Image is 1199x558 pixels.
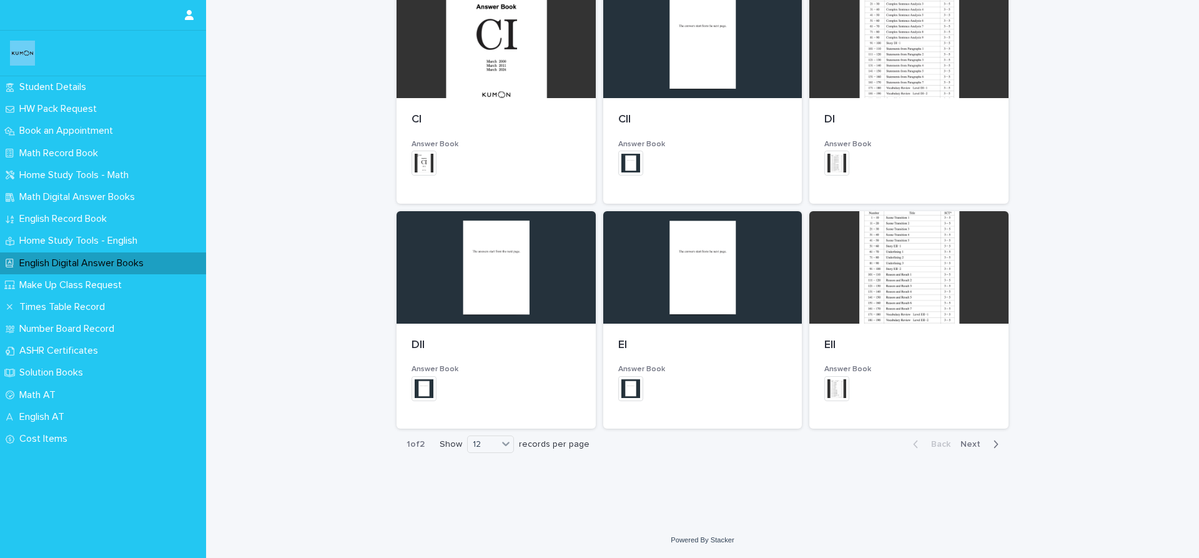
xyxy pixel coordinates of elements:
p: Book an Appointment [14,125,123,137]
p: records per page [519,439,590,450]
p: EII [824,339,994,352]
p: CII [618,113,787,127]
button: Back [903,439,955,450]
span: Back [924,440,950,449]
p: Solution Books [14,367,93,379]
p: Student Details [14,81,96,93]
p: Show [440,439,462,450]
p: Home Study Tools - English [14,235,147,247]
a: EIAnswer Book [603,211,802,429]
span: Next [960,440,988,449]
p: ASHR Certificates [14,345,108,357]
p: Home Study Tools - Math [14,169,139,181]
p: Math AT [14,389,66,401]
a: EIIAnswer Book [809,211,1009,429]
button: Next [955,439,1009,450]
p: CI [412,113,581,127]
p: HW Pack Request [14,103,107,115]
h3: Answer Book [618,364,787,374]
p: English Record Book [14,213,117,225]
h3: Answer Book [824,364,994,374]
a: Powered By Stacker [671,536,734,544]
p: Number Board Record [14,323,124,335]
p: Math Record Book [14,147,108,159]
p: EI [618,339,787,352]
div: 12 [468,438,498,451]
h3: Answer Book [824,139,994,149]
h3: Answer Book [412,139,581,149]
p: Times Table Record [14,301,115,313]
img: o6XkwfS7S2qhyeB9lxyF [10,41,35,66]
p: English AT [14,411,74,423]
p: DI [824,113,994,127]
h3: Answer Book [412,364,581,374]
p: English Digital Answer Books [14,257,154,269]
a: DIIAnswer Book [397,211,596,429]
p: Math Digital Answer Books [14,191,145,203]
h3: Answer Book [618,139,787,149]
p: Cost Items [14,433,77,445]
p: DII [412,339,581,352]
p: 1 of 2 [397,429,435,460]
p: Make Up Class Request [14,279,132,291]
